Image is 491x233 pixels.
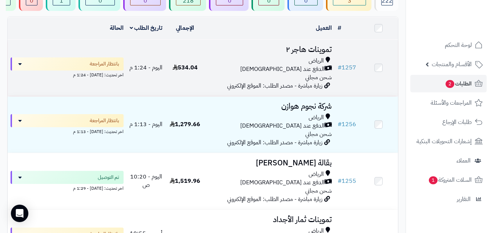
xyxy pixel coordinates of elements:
[428,175,472,185] span: السلات المتروكة
[11,71,124,78] div: اخر تحديث: [DATE] - 1:24 م
[309,57,324,65] span: الرياض
[338,24,341,32] a: #
[11,184,124,192] div: اخر تحديث: [DATE] - 1:29 م
[110,24,124,32] a: الحالة
[130,24,163,32] a: تاريخ الطلب
[410,171,487,189] a: السلات المتروكة1
[176,24,194,32] a: الإجمالي
[309,170,324,178] span: الرياض
[445,79,472,89] span: الطلبات
[240,178,325,187] span: الدفع عند [DEMOGRAPHIC_DATA]
[410,190,487,208] a: التقارير
[416,136,472,146] span: إشعارات التحويلات البنكية
[410,36,487,54] a: لوحة التحكم
[129,120,162,129] span: اليوم - 1:13 م
[305,186,332,195] span: شحن مجاني
[445,40,472,50] span: لوحة التحكم
[240,122,325,130] span: الدفع عند [DEMOGRAPHIC_DATA]
[442,18,484,33] img: logo-2.png
[11,205,28,222] div: Open Intercom Messenger
[410,133,487,150] a: إشعارات التحويلات البنكية
[11,127,124,135] div: اخر تحديث: [DATE] - 1:13 م
[227,81,322,90] span: زيارة مباشرة - مصدر الطلب: الموقع الإلكتروني
[170,120,200,129] span: 1,279.66
[338,63,342,72] span: #
[309,113,324,122] span: الرياض
[338,120,356,129] a: #1256
[130,172,162,189] span: اليوم - 10:20 ص
[410,152,487,169] a: العملاء
[208,216,332,224] h3: تموينات ثمار الأجداد
[227,138,322,147] span: زيارة مباشرة - مصدر الطلب: الموقع الإلكتروني
[208,159,332,167] h3: بقالة [PERSON_NAME]
[240,65,325,73] span: الدفع عند [DEMOGRAPHIC_DATA]
[431,98,472,108] span: المراجعات والأسئلة
[338,63,356,72] a: #1257
[410,75,487,92] a: الطلبات2
[338,120,342,129] span: #
[170,177,200,185] span: 1,519.96
[173,63,198,72] span: 534.04
[208,102,332,111] h3: شركة نجوم هوازن
[338,177,356,185] a: #1255
[456,156,471,166] span: العملاء
[410,94,487,112] a: المراجعات والأسئلة
[429,176,438,184] span: 1
[129,63,162,72] span: اليوم - 1:24 م
[316,24,332,32] a: العميل
[227,195,322,204] span: زيارة مباشرة - مصدر الطلب: الموقع الإلكتروني
[208,45,332,54] h3: تموينات هاجر ٢
[90,60,119,68] span: بانتظار المراجعة
[98,174,119,181] span: تم التوصيل
[432,59,472,69] span: الأقسام والمنتجات
[446,80,454,88] span: 2
[410,113,487,131] a: طلبات الإرجاع
[305,130,332,138] span: شحن مجاني
[305,73,332,82] span: شحن مجاني
[90,117,119,124] span: بانتظار المراجعة
[338,177,342,185] span: #
[442,117,472,127] span: طلبات الإرجاع
[457,194,471,204] span: التقارير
